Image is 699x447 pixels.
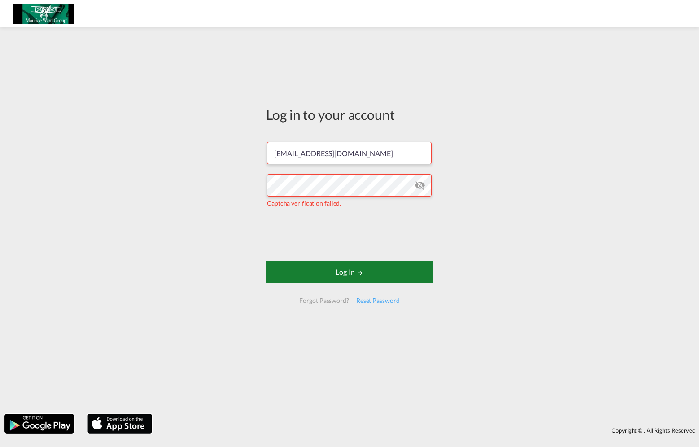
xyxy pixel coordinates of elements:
[87,413,153,434] img: apple.png
[267,199,341,207] span: Captcha verification failed.
[13,4,74,24] img: c6e8db30f5a511eea3e1ab7543c40fcc.jpg
[157,423,699,438] div: Copyright © . All Rights Reserved
[281,217,418,252] iframe: reCAPTCHA
[266,105,433,124] div: Log in to your account
[4,413,75,434] img: google.png
[266,261,433,283] button: LOGIN
[267,142,432,164] input: Enter email/phone number
[353,293,403,309] div: Reset Password
[415,180,425,191] md-icon: icon-eye-off
[296,293,352,309] div: Forgot Password?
